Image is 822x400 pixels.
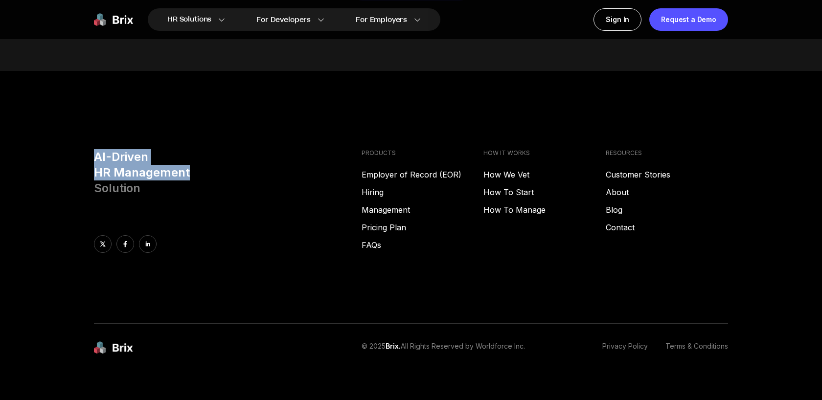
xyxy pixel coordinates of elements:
span: HR Solutions [167,12,211,27]
a: Employer of Record (EOR) [362,169,484,180]
a: Sign In [594,8,641,31]
a: Pricing Plan [362,222,484,233]
a: FAQs [362,239,484,251]
a: Request a Demo [649,8,728,31]
a: How To Start [483,186,606,198]
a: About [606,186,728,198]
span: Brix. [386,342,401,350]
a: How To Manage [483,204,606,216]
a: Blog [606,204,728,216]
a: Management [362,204,484,216]
a: How We Vet [483,169,606,180]
span: For Employers [356,15,407,25]
a: Terms & Conditions [665,341,728,355]
a: Customer Stories [606,169,728,180]
img: brix [94,341,133,355]
h3: AI-Driven HR Management [94,149,354,196]
a: Hiring [362,186,484,198]
a: Privacy Policy [602,341,648,355]
span: For Developers [256,15,311,25]
p: © 2025 All Rights Reserved by Worldforce Inc. [362,341,525,355]
h4: PRODUCTS [362,149,484,157]
h4: HOW IT WORKS [483,149,606,157]
span: Solution [94,181,140,195]
a: Contact [606,222,728,233]
h4: RESOURCES [606,149,728,157]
